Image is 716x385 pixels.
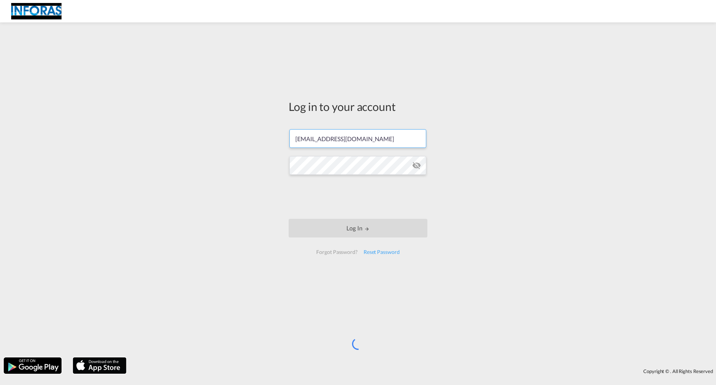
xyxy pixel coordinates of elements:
img: eff75c7098ee11eeb65dd1c63e392380.jpg [11,3,62,20]
md-icon: icon-eye-off [412,161,421,170]
input: Enter email/phone number [289,129,426,148]
div: Log in to your account [289,99,427,114]
img: apple.png [72,357,127,375]
button: LOGIN [289,219,427,237]
div: Forgot Password? [313,245,360,259]
div: Copyright © . All Rights Reserved [130,365,716,378]
div: Reset Password [361,245,403,259]
img: google.png [3,357,62,375]
iframe: reCAPTCHA [301,182,415,211]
